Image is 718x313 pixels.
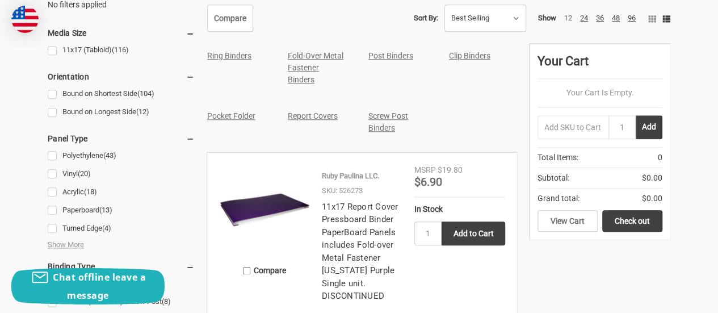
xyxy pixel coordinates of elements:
a: Clip Binders [449,51,490,60]
p: SKU: 526273 [322,185,363,197]
a: Fold-Over Metal Fastener Binders [288,51,343,84]
span: 0 [658,152,662,164]
h5: Media Size [48,26,195,40]
span: $19.80 [438,165,463,174]
a: 48 [612,14,620,22]
h5: Panel Type [48,132,195,145]
span: (43) [103,151,116,160]
a: Vinyl [48,166,195,182]
a: Post Binders [368,51,413,60]
span: $0.00 [642,172,662,184]
span: $6.90 [414,175,442,189]
div: MSRP [414,164,436,176]
button: Chat offline leave a message [11,268,165,304]
button: Add [636,115,662,139]
img: duty and tax information for United States [11,6,39,33]
span: Subtotal: [538,172,569,184]
label: Compare [219,261,310,280]
p: Your Cart Is Empty. [538,87,662,99]
span: Grand total: [538,193,580,205]
a: Bound on Shortest Side [48,86,195,102]
span: (4) [102,224,111,232]
a: 96 [628,14,636,22]
span: (8) [162,297,171,306]
span: (104) [137,89,154,98]
a: Polyethylene [48,148,195,164]
div: In Stock [414,203,505,215]
span: (18) [84,187,97,196]
span: Chat offline leave a message [53,271,146,302]
a: 11x17 (Tabloid) [48,43,195,58]
a: View Cart [538,210,598,232]
span: (12) [136,107,149,116]
a: Turned Edge [48,221,195,236]
a: 36 [596,14,604,22]
a: 12 [564,14,572,22]
p: Ruby Paulina LLC. [322,170,379,182]
span: Show [538,14,556,22]
div: Your Cart [538,52,662,79]
a: Report Covers [288,111,338,120]
a: 24 [580,14,588,22]
span: Show More [48,239,84,251]
a: Paperboard [48,203,195,218]
a: Acrylic [48,185,195,200]
a: Pocket Folder [207,111,255,120]
span: (116) [112,45,129,54]
span: (13) [99,206,112,214]
input: Add to Cart [442,222,505,245]
a: Bound on Longest Side [48,105,195,120]
h5: Orientation [48,70,195,84]
input: Add SKU to Cart [538,115,608,139]
span: (20) [78,169,91,178]
img: 11x17 Report Cover Pressboard Binder PaperBoard Panels includes Fold-over Metal Fastener Louisian... [219,164,310,255]
span: Total Items: [538,152,578,164]
a: Compare [207,5,253,32]
label: Sort By: [414,10,438,27]
a: Check out [602,210,662,232]
input: Compare [243,267,250,274]
a: Ring Binders [207,51,251,60]
a: Screw Post Binders [368,111,408,132]
a: 11x17 Report Cover Pressboard Binder PaperBoard Panels includes Fold-over Metal Fastener [US_STAT... [322,202,398,302]
span: $0.00 [642,193,662,205]
h5: Binding Type [48,260,195,273]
